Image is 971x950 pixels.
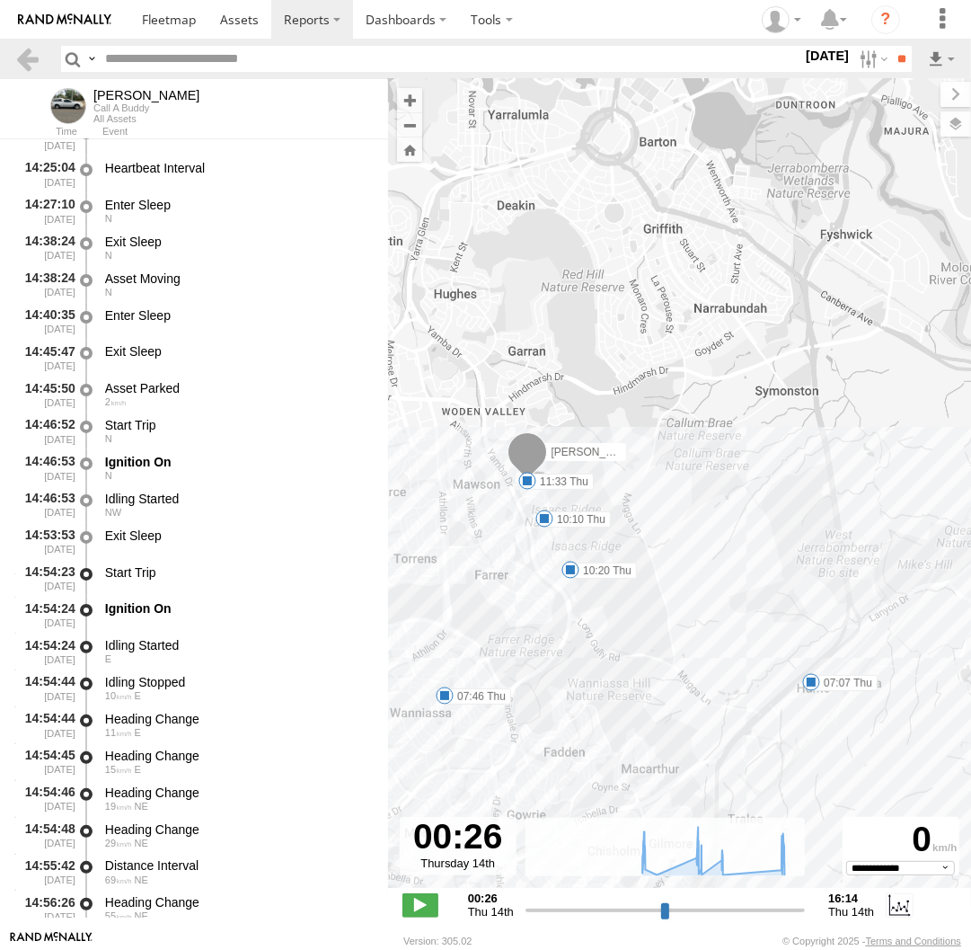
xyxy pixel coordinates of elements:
label: 10:20 Thu [570,563,637,579]
span: Heading: 49 [135,875,148,885]
span: 10 [105,690,132,701]
div: Exit Sleep [105,528,371,544]
div: Start Trip [105,564,371,581]
div: All Assets [93,113,199,124]
button: Zoom Home [397,138,422,162]
button: Zoom out [397,112,422,138]
div: 14:54:23 [DATE] [14,562,77,595]
span: 15 [105,764,132,775]
button: Zoom in [397,88,422,112]
div: Helen Mason [755,6,808,33]
div: 14:38:24 [DATE] [14,231,77,264]
div: Version: 305.02 [403,936,472,946]
span: 29 [105,838,132,848]
span: Heading: 105 [105,653,111,664]
span: Heading: 74 [135,764,141,775]
div: 14:45:50 [DATE] [14,377,77,411]
div: Enter Sleep [105,307,371,324]
div: Idling Started [105,491,371,507]
div: 14:54:46 [DATE] [14,782,77,815]
div: 14:45:47 [DATE] [14,342,77,375]
div: Event [102,128,388,137]
div: 14:56:26 [DATE] [14,892,77,925]
div: 14:25:04 [DATE] [14,157,77,191]
div: Ignition On [105,454,371,470]
div: Start Trip [105,417,371,433]
div: 14:40:35 [DATE] [14,305,77,338]
span: Heading: 326 [105,507,121,518]
span: Heading: 6 [105,470,112,481]
label: 07:46 Thu [445,688,511,705]
div: Heading Change [105,785,371,801]
div: Andrew - View Asset History [93,88,199,102]
span: Heading: 7 [105,287,112,297]
div: 14:54:45 [DATE] [14,745,77,778]
span: Heading: 7 [105,213,112,224]
div: Call A Buddy [93,102,199,113]
span: Thu 14th Aug 2025 [468,905,514,919]
label: 07:07 Thu [811,675,878,691]
div: 14:46:53 [DATE] [14,488,77,521]
div: Ignition On [105,600,371,617]
div: 14:54:24 [DATE] [14,635,77,668]
div: 14:53:53 [DATE] [14,525,77,558]
div: 14:54:48 [DATE] [14,819,77,852]
div: Enter Sleep [105,197,371,213]
div: Time [14,128,77,137]
div: Idling Started [105,637,371,653]
span: 11 [105,727,132,738]
span: Heading: 39 [135,910,148,921]
div: Heading Change [105,748,371,764]
div: Asset Moving [105,271,371,287]
span: Heading: 7 [105,250,112,261]
a: Terms and Conditions [866,936,961,946]
div: 14:54:44 [DATE] [14,708,77,741]
a: Back to previous Page [14,46,40,72]
span: Heading: 86 [135,727,141,738]
div: Distance Interval [105,857,371,874]
a: Visit our Website [10,932,93,950]
div: Idling Stopped [105,674,371,690]
div: Exit Sleep [105,343,371,360]
label: Search Query [84,46,99,72]
div: 14:46:53 [DATE] [14,451,77,484]
span: 2 [105,396,127,407]
div: 14:54:44 [DATE] [14,671,77,705]
strong: 16:14 [828,892,874,905]
div: 0 [845,820,957,861]
div: Asset Parked [105,380,371,396]
label: 11:33 Thu [527,474,594,490]
i: ? [871,5,900,34]
span: Heading: 86 [135,690,141,701]
label: Play/Stop [402,893,438,917]
div: Heading Change [105,821,371,838]
label: [DATE] [802,46,852,66]
span: Thu 14th Aug 2025 [828,905,874,919]
label: Search Filter Options [852,46,891,72]
span: Heading: 6 [105,433,112,444]
div: 14:54:24 [DATE] [14,599,77,632]
div: 14:38:24 [DATE] [14,268,77,301]
span: 69 [105,875,132,885]
div: 14:46:52 [DATE] [14,414,77,448]
img: rand-logo.svg [18,13,111,26]
div: 14:55:42 [DATE] [14,856,77,889]
span: Heading: 50 [135,838,148,848]
span: 55 [105,910,132,921]
span: 19 [105,801,132,812]
label: 10:10 Thu [544,511,611,528]
label: Export results as... [926,46,957,72]
div: Heading Change [105,711,371,727]
div: 14:27:10 [DATE] [14,194,77,227]
span: [PERSON_NAME] [551,446,640,458]
div: Heading Change [105,894,371,910]
div: Heartbeat Interval [105,160,371,176]
strong: 00:26 [468,892,514,905]
div: Exit Sleep [105,234,371,250]
div: © Copyright 2025 - [782,936,961,946]
span: Heading: 62 [135,801,148,812]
